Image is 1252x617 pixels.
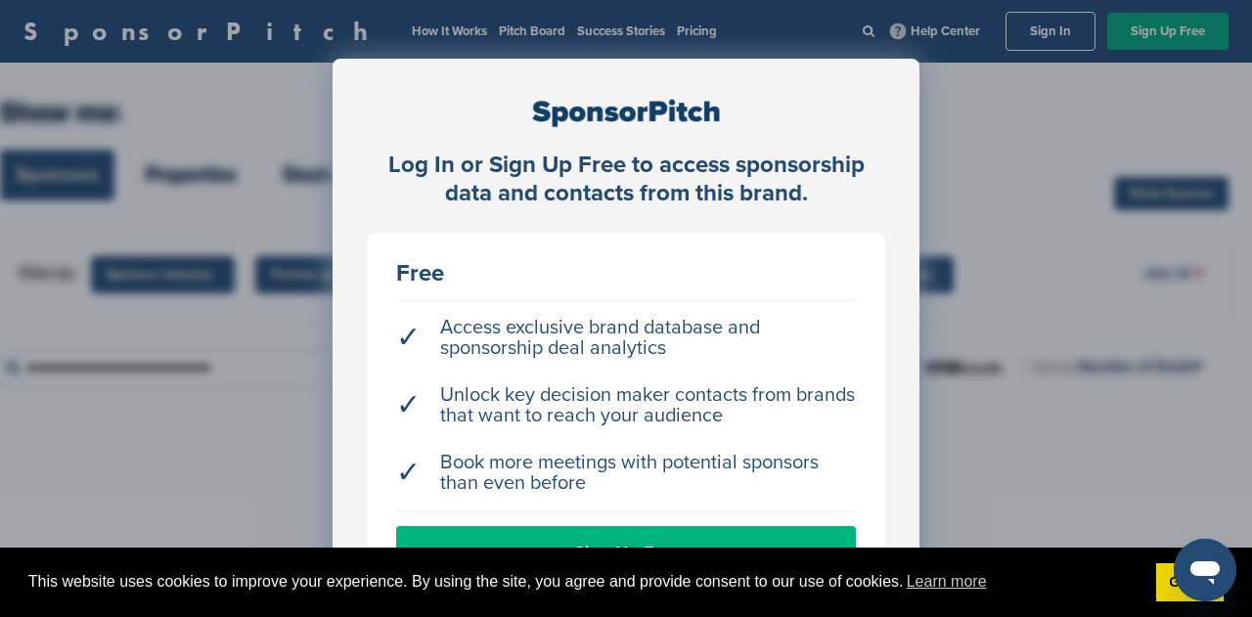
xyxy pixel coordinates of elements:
[904,567,990,596] a: learn more about cookies
[396,375,856,436] li: Unlock key decision maker contacts from brands that want to reach your audience
[396,443,856,504] li: Book more meetings with potential sponsors than even before
[1174,539,1236,601] iframe: Button to launch messaging window
[367,152,885,208] div: Log In or Sign Up Free to access sponsorship data and contacts from this brand.
[1156,563,1224,602] a: dismiss cookie message
[396,526,856,579] a: Sign Up Free
[396,262,856,286] div: Free
[28,567,1140,596] span: This website uses cookies to improve your experience. By using the site, you agree and provide co...
[396,328,421,348] span: ✓
[396,463,421,483] span: ✓
[396,308,856,369] li: Access exclusive brand database and sponsorship deal analytics
[396,395,421,416] span: ✓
